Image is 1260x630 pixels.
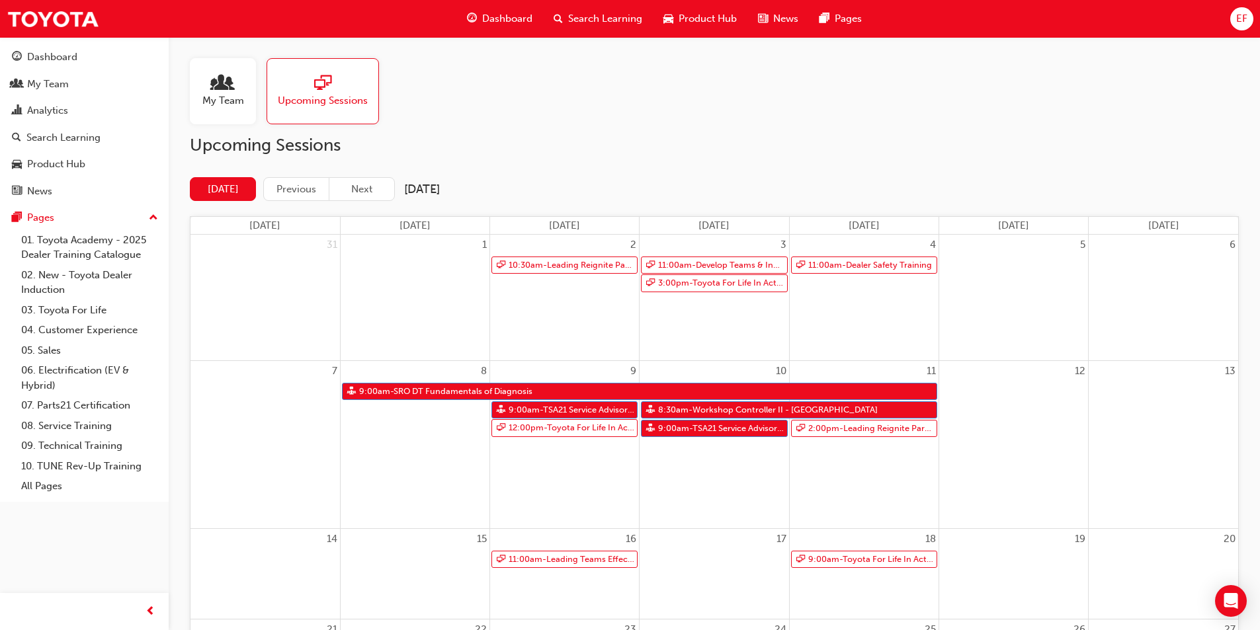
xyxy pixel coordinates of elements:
a: September 11, 2025 [924,361,939,381]
a: September 4, 2025 [927,235,939,255]
span: 8:30am - Workshop Controller II - [GEOGRAPHIC_DATA] [657,402,878,418]
td: September 1, 2025 [340,235,489,360]
a: Upcoming Sessions [267,58,390,124]
span: 9:00am - TSA21 Service Advisor Course ( face to face) [508,402,635,418]
span: My Team [202,93,244,108]
div: News [27,184,52,199]
td: September 16, 2025 [490,529,640,619]
span: 12:00pm - Toyota For Life In Action - Virtual Classroom [508,420,635,436]
a: September 1, 2025 [480,235,489,255]
span: Dashboard [482,11,532,26]
span: people-icon [12,79,22,91]
td: September 11, 2025 [789,361,939,529]
a: My Team [190,58,267,124]
span: Pages [835,11,862,26]
a: September 16, 2025 [623,529,639,549]
span: [DATE] [249,219,280,231]
td: September 3, 2025 [640,235,789,360]
a: Tuesday [546,217,583,235]
span: guage-icon [12,52,22,63]
a: Thursday [846,217,882,235]
td: September 19, 2025 [939,529,1088,619]
td: September 5, 2025 [939,235,1088,360]
span: sessionType_ONLINE_URL-icon [497,257,505,274]
div: Pages [27,210,54,225]
a: 01. Toyota Academy - 2025 Dealer Training Catalogue [16,230,163,265]
div: Dashboard [27,50,77,65]
span: sessionType_ONLINE_URL-icon [796,257,805,274]
span: people-icon [214,75,231,93]
a: 02. New - Toyota Dealer Induction [16,265,163,300]
td: September 18, 2025 [789,529,939,619]
span: prev-icon [146,604,155,620]
span: guage-icon [467,11,477,27]
span: 11:00am - Leading Teams Effectively [508,551,635,568]
a: September 18, 2025 [923,529,939,549]
button: EF [1230,7,1253,30]
a: 07. Parts21 Certification [16,395,163,416]
span: EF [1236,11,1247,26]
span: [DATE] [1148,219,1179,231]
span: pages-icon [819,11,829,27]
button: Next [329,177,395,202]
a: September 7, 2025 [329,361,340,381]
span: car-icon [12,159,22,171]
td: September 20, 2025 [1089,529,1238,619]
a: September 6, 2025 [1227,235,1238,255]
span: sessionType_FACE_TO_FACE-icon [497,402,505,418]
a: 06. Electrification (EV & Hybrid) [16,360,163,395]
a: Product Hub [5,152,163,177]
a: September 19, 2025 [1072,529,1088,549]
a: car-iconProduct Hub [653,5,747,32]
td: September 12, 2025 [939,361,1088,529]
span: sessionType_ONLINE_URL-icon [796,420,805,437]
a: 03. Toyota For Life [16,300,163,321]
td: September 2, 2025 [490,235,640,360]
a: September 5, 2025 [1077,235,1088,255]
a: news-iconNews [747,5,809,32]
td: September 14, 2025 [190,529,340,619]
span: [DATE] [698,219,730,231]
h2: [DATE] [404,182,440,197]
button: Previous [263,177,329,202]
a: September 13, 2025 [1222,361,1238,381]
td: August 31, 2025 [190,235,340,360]
span: sessionType_ONLINE_URL-icon [497,420,505,436]
a: Analytics [5,98,163,123]
a: Sunday [247,217,283,235]
td: September 17, 2025 [640,529,789,619]
button: Pages [5,206,163,230]
span: 9:00am - SRO DT Fundamentals of Diagnosis [358,383,533,400]
span: 9:00am - Toyota For Life In Action - Virtual Classroom [808,551,935,568]
span: [DATE] [549,219,580,231]
span: chart-icon [12,105,22,117]
span: 3:00pm - Toyota For Life In Action - Virtual Classroom [657,275,784,292]
span: 11:00am - Develop Teams & Individuals [657,257,784,274]
a: guage-iconDashboard [456,5,543,32]
span: Product Hub [679,11,737,26]
span: news-icon [12,186,22,198]
a: September 8, 2025 [478,361,489,381]
span: [DATE] [399,219,431,231]
td: September 9, 2025 [490,361,640,529]
span: sessionType_FACE_TO_FACE-icon [347,383,356,400]
a: 04. Customer Experience [16,320,163,340]
span: sessionType_ONLINE_URL-icon [796,551,805,568]
a: All Pages [16,476,163,496]
button: [DATE] [190,177,256,202]
a: Wednesday [696,217,732,235]
span: 10:30am - Leading Reignite Part 2 - Virtual Classroom [508,257,635,274]
a: 10. TUNE Rev-Up Training [16,456,163,477]
a: September 10, 2025 [773,361,789,381]
a: September 17, 2025 [774,529,789,549]
a: September 14, 2025 [324,529,340,549]
td: September 15, 2025 [340,529,489,619]
span: sessionType_ONLINE_URL-icon [646,275,655,292]
span: 9:00am - TSA21 Service Advisor Course ( face to face) [657,420,784,437]
a: September 3, 2025 [778,235,789,255]
a: Saturday [1146,217,1182,235]
a: August 31, 2025 [324,235,340,255]
div: Analytics [27,103,68,118]
div: Product Hub [27,157,85,172]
